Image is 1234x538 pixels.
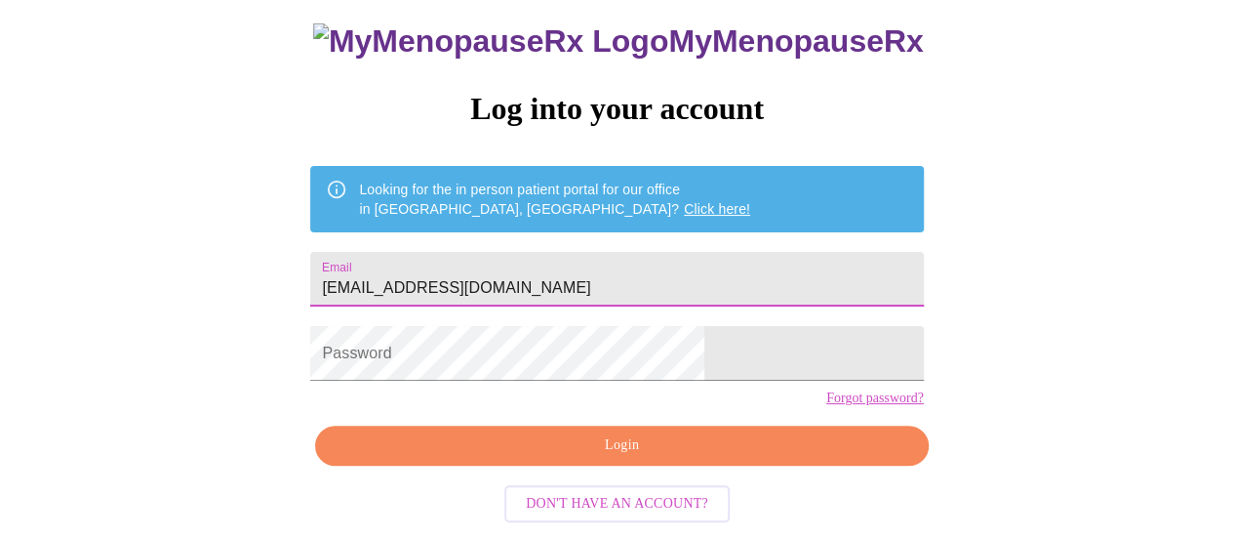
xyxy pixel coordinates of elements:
[313,23,668,60] img: MyMenopauseRx Logo
[504,485,730,523] button: Don't have an account?
[826,391,924,406] a: Forgot password?
[359,172,750,227] div: Looking for the in person patient portal for our office in [GEOGRAPHIC_DATA], [GEOGRAPHIC_DATA]?
[310,91,923,127] h3: Log into your account
[499,494,735,511] a: Don't have an account?
[684,201,750,217] a: Click here!
[338,434,905,458] span: Login
[526,492,708,517] span: Don't have an account?
[315,426,928,466] button: Login
[313,23,924,60] h3: MyMenopauseRx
